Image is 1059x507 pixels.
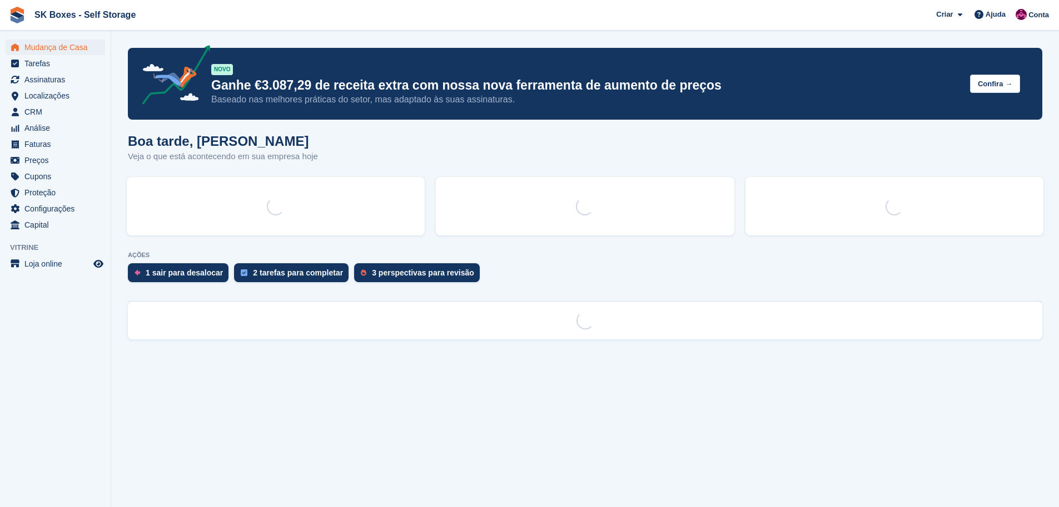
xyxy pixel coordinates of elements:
img: prospect-51fa495bee0391a8d652442698ab0144808aea92771e9ea1ae160a38d050c398.svg [361,269,366,276]
span: Localizações [24,88,91,104]
a: 1 sair para desalocar [128,263,234,288]
div: 1 sair para desalocar [146,268,223,277]
span: Faturas [24,136,91,152]
img: stora-icon-8386f47178a22dfd0bd8f6a31ec36ba5ce8667c1dd55bd0f319d3a0aa187defe.svg [9,7,26,23]
a: 2 tarefas para completar [234,263,354,288]
a: menu [6,136,105,152]
a: menu [6,40,105,55]
a: menu [6,185,105,200]
span: Conta [1028,9,1049,21]
a: menu [6,56,105,71]
a: menu [6,201,105,216]
a: menu [6,104,105,120]
span: Mudança de Casa [24,40,91,55]
span: Assinaturas [24,72,91,87]
span: Cupons [24,169,91,184]
a: menu [6,88,105,104]
a: menu [6,120,105,136]
img: task-75834270c22a3079a89374b754ae025e5fb1db73e45f91037f5363f120a921f8.svg [241,269,247,276]
p: Ganhe €3.087,29 de receita extra com nossa nova ferramenta de aumento de preços [211,77,961,93]
a: Loja de pré-visualização [92,257,105,270]
span: Loja online [24,256,91,272]
h1: Boa tarde, [PERSON_NAME] [128,134,318,149]
button: Confira → [970,75,1020,93]
img: move_outs_to_deallocate_icon-f764333ba52eb49d3ac5e1228854f67142a1ed5810a6f6cc68b1a99e826820c5.svg [135,269,140,276]
a: menu [6,256,105,272]
span: Preços [24,152,91,168]
p: Baseado nas melhores práticas do setor, mas adaptado às suas assinaturas. [211,93,961,106]
span: Análise [24,120,91,136]
a: menu [6,72,105,87]
span: Configurações [24,201,91,216]
a: menu [6,152,105,168]
a: SK Boxes - Self Storage [30,6,140,24]
span: Capital [24,217,91,233]
div: NOVO [211,64,233,75]
img: Joana Alegria [1016,9,1027,20]
span: Criar [936,9,953,20]
span: CRM [24,104,91,120]
img: price-adjustments-announcement-icon-8257ccfd72463d97f412b2fc003d46551f7dbcb40ab6d574587a9cd5c0d94... [133,45,211,109]
a: menu [6,217,105,233]
a: 3 perspectivas para revisão [354,263,485,288]
a: menu [6,169,105,184]
span: Vitrine [10,242,111,253]
p: Veja o que está acontecendo em sua empresa hoje [128,150,318,163]
span: Proteção [24,185,91,200]
p: AÇÕES [128,252,1042,259]
div: 3 perspectivas para revisão [372,268,474,277]
div: 2 tarefas para completar [253,268,343,277]
span: Tarefas [24,56,91,71]
span: Ajuda [986,9,1006,20]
